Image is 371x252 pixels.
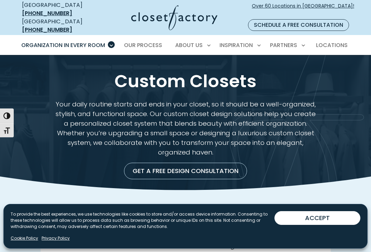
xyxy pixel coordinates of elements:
p: To provide the best experiences, we use technologies like cookies to store and/or access device i... [11,211,274,230]
span: Over 60 Locations in [GEOGRAPHIC_DATA]! [252,2,354,17]
a: Cookie Policy [11,235,38,241]
span: Inspiration [220,41,253,49]
span: Organization in Every Room [21,41,105,49]
nav: Primary Menu [16,36,355,55]
h1: Custom Closets [27,71,344,91]
img: Closet Factory Logo [131,5,217,30]
div: [GEOGRAPHIC_DATA] [22,18,97,34]
a: Schedule a Free Consultation [248,19,349,31]
span: Partners [270,41,297,49]
div: [GEOGRAPHIC_DATA] [22,1,97,18]
span: About Us [175,41,203,49]
a: Get a Free Design Consultation [124,163,247,179]
button: ACCEPT [274,211,360,225]
p: Your daily routine starts and ends in your closet, so it should be a well-organized, stylish, and... [54,100,317,157]
a: Privacy Policy [42,235,70,241]
span: Our Process [124,41,162,49]
a: [PHONE_NUMBER] [22,26,72,34]
a: [PHONE_NUMBER] [22,9,72,17]
span: Locations [316,41,348,49]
